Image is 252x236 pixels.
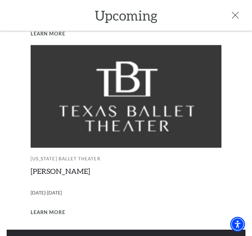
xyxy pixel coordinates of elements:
a: [PERSON_NAME] [31,166,90,175]
img: tbt_grey_mega-nav-individual-block_279x150.jpg [31,45,221,148]
p: [DATE]-[DATE] [31,185,221,201]
span: Learn More [31,208,65,216]
span: Learn More [31,30,65,38]
p: [US_STATE] Ballet Theater [31,151,221,166]
a: Learn More Peter Pan [31,208,65,216]
div: Accessibility Menu [230,217,245,232]
a: Learn More Life of Pi [31,30,65,38]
